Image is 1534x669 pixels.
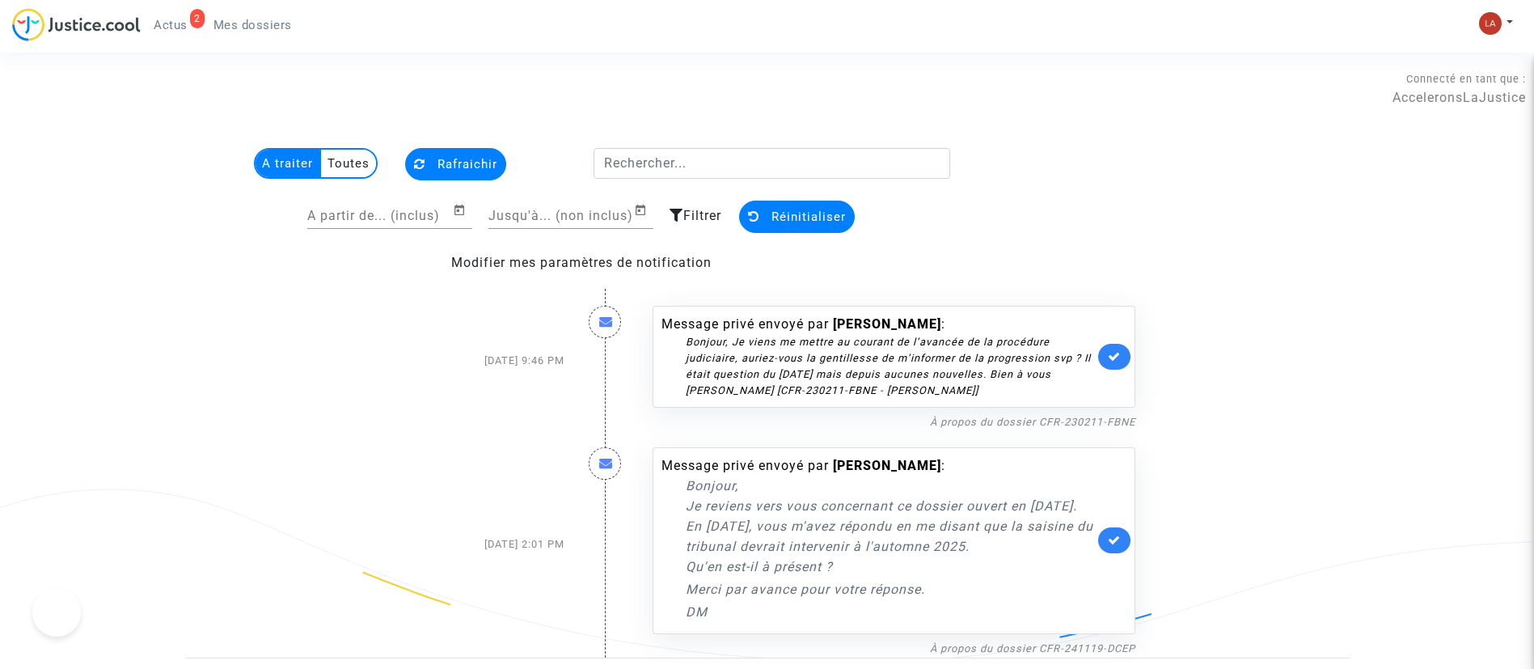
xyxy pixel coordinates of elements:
p: Bonjour, Je reviens vers vous concernant ce dossier ouvert en [DATE]. En [DATE], vous m'avez répo... [686,476,1094,577]
button: Rafraichir [405,148,506,180]
multi-toggle-item: A traiter [256,150,321,177]
a: À propos du dossier CFR-230211-FBNE [930,416,1135,428]
div: [DATE] 2:01 PM [387,431,577,658]
span: Mes dossiers [213,18,292,32]
iframe: Help Scout Beacon - Open [32,588,81,637]
button: Open calendar [453,201,472,220]
p: Merci par avance pour votre réponse. [686,579,1094,599]
button: Open calendar [634,201,653,220]
div: Bonjour, Je viens me mettre au courant de l’avancée de la procédure judiciaire, auriez-vous la ge... [686,334,1094,399]
img: jc-logo.svg [12,8,141,41]
span: Rafraichir [437,157,497,171]
b: [PERSON_NAME] [833,458,941,473]
a: Mes dossiers [201,13,305,37]
button: Réinitialiser [739,201,855,233]
input: Rechercher... [594,148,950,179]
span: Actus [154,18,188,32]
div: [DATE] 9:46 PM [387,290,577,431]
a: 2Actus [141,13,201,37]
a: À propos du dossier CFR-241119-DCEP [930,642,1135,654]
b: [PERSON_NAME] [833,316,941,332]
div: Message privé envoyé par : [661,315,1094,399]
span: Réinitialiser [771,210,846,224]
p: DM [686,602,1094,622]
a: Modifier mes paramètres de notification [451,255,712,270]
span: Filtrer [683,208,721,223]
span: Connecté en tant que : [1406,73,1526,85]
div: 2 [190,9,205,28]
div: Message privé envoyé par : [661,456,1094,622]
img: 3f9b7d9779f7b0ffc2b90d026f0682a9 [1479,12,1502,35]
multi-toggle-item: Toutes [321,150,376,177]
